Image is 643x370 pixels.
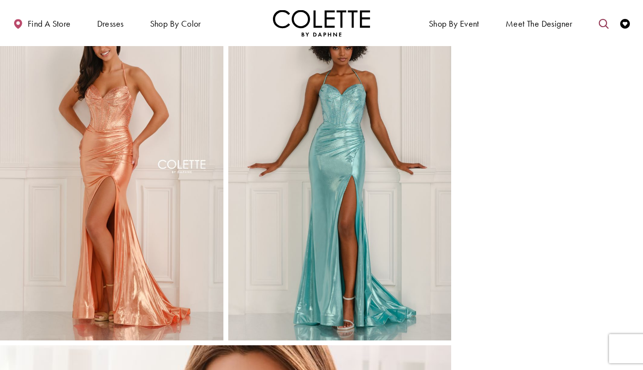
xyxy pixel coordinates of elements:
[97,19,124,29] span: Dresses
[95,10,126,36] span: Dresses
[228,6,452,340] a: Full size Style CL6141 Colette by Daphne #5 Peppermint frontface vertical picture
[618,10,632,36] a: Check Wishlist
[596,10,611,36] a: Toggle search
[273,10,370,36] a: Visit Home Page
[150,19,201,29] span: Shop by color
[426,10,482,36] span: Shop By Event
[506,19,573,29] span: Meet the designer
[28,19,71,29] span: Find a store
[273,10,370,36] img: Colette by Daphne
[429,19,479,29] span: Shop By Event
[11,10,73,36] a: Find a store
[503,10,575,36] a: Meet the designer
[228,6,452,340] img: Style CL6141 Colette by Daphne #5 Peppermint frontface vertical picture
[148,10,203,36] span: Shop by color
